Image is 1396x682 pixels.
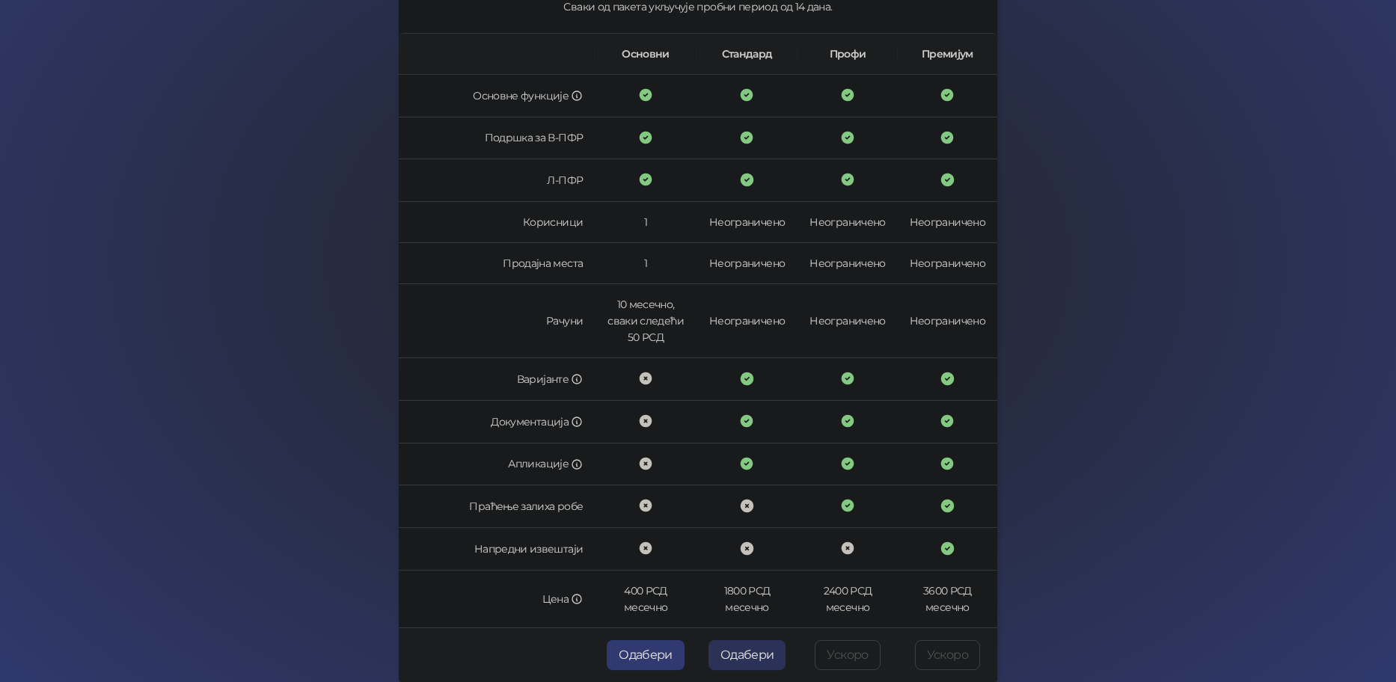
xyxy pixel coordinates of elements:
th: Основни [595,34,697,75]
td: Напредни извештаји [399,528,595,571]
td: 1 [595,243,697,284]
td: Неограничено [798,243,897,284]
td: 10 месечно, сваки следећи 50 РСД [595,284,697,358]
td: Праћење залиха робе [399,485,595,528]
td: Варијанте [399,358,595,401]
td: Неограничено [798,202,897,243]
td: Подршка за В-ПФР [399,117,595,160]
td: Рачуни [399,284,595,358]
td: Л-ПФР [399,159,595,202]
td: 2400 РСД месечно [798,571,897,628]
button: Одабери [607,640,685,670]
td: Неограничено [697,202,798,243]
td: 400 РСД месечно [595,571,697,628]
td: Неограничено [898,243,997,284]
button: Ускоро [915,640,980,670]
th: Премијум [898,34,997,75]
td: 1800 РСД месечно [697,571,798,628]
td: Неограничено [697,284,798,358]
td: 1 [595,202,697,243]
button: Одабери [708,640,786,670]
td: Неограничено [898,284,997,358]
td: Неограничено [697,243,798,284]
td: Цена [399,571,595,628]
td: Корисници [399,202,595,243]
td: Неограничено [898,202,997,243]
td: 3600 РСД месечно [898,571,997,628]
td: Неограничено [798,284,897,358]
td: Основне функције [399,75,595,117]
th: Профи [798,34,897,75]
td: Продајна места [399,243,595,284]
td: Апликације [399,443,595,486]
td: Документација [399,401,595,443]
th: Стандард [697,34,798,75]
button: Ускоро [815,640,880,670]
